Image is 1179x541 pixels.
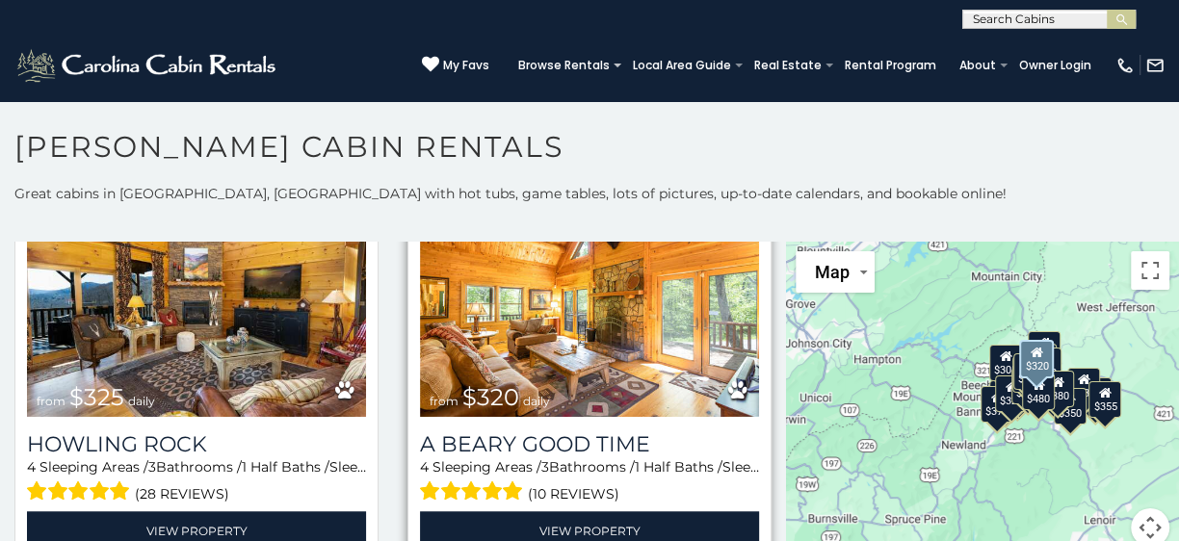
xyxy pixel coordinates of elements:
a: A Beary Good Time from $320 daily [420,191,759,418]
div: $325 [995,374,1028,411]
span: 1 Half Baths / [242,458,329,476]
img: A Beary Good Time [420,191,759,418]
a: Howling Rock [27,431,366,457]
span: (28 reviews) [135,481,229,506]
img: mail-regular-white.png [1145,56,1165,75]
div: $320 [1019,339,1054,377]
img: phone-regular-white.png [1115,56,1135,75]
div: $305 [989,344,1022,380]
span: $320 [462,383,519,411]
div: $350 [1054,388,1087,425]
a: About [950,52,1006,79]
div: Sleeping Areas / Bathrooms / Sleeps: [420,457,759,506]
div: $930 [1067,368,1100,404]
div: $355 [1088,381,1121,418]
button: Change map style [796,251,875,293]
a: Rental Program [835,52,946,79]
button: Toggle fullscreen view [1131,251,1169,290]
a: Howling Rock from $325 daily [27,191,366,418]
a: Local Area Guide [623,52,741,79]
div: $380 [1041,370,1074,406]
div: Sleeping Areas / Bathrooms / Sleeps: [27,457,366,506]
span: from [37,394,65,408]
span: daily [523,394,550,408]
div: $315 [1022,374,1055,410]
div: $349 [1013,353,1046,390]
div: $375 [981,385,1013,422]
span: 4 [420,458,429,476]
a: Owner Login [1009,52,1101,79]
a: A Beary Good Time [420,431,759,457]
a: Real Estate [745,52,831,79]
span: 3 [541,458,549,476]
a: Browse Rentals [509,52,619,79]
span: (10 reviews) [528,481,619,506]
span: Map [815,262,850,282]
div: $525 [1028,330,1061,367]
span: 1 Half Baths / [635,458,722,476]
div: $480 [1022,373,1055,409]
span: from [430,394,458,408]
span: My Favs [443,57,489,74]
img: Howling Rock [27,191,366,418]
a: My Favs [422,56,489,75]
div: $225 [1011,368,1044,404]
img: White-1-2.png [14,46,281,85]
span: 4 [27,458,36,476]
span: $325 [69,383,124,411]
span: daily [128,394,155,408]
span: 3 [148,458,156,476]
